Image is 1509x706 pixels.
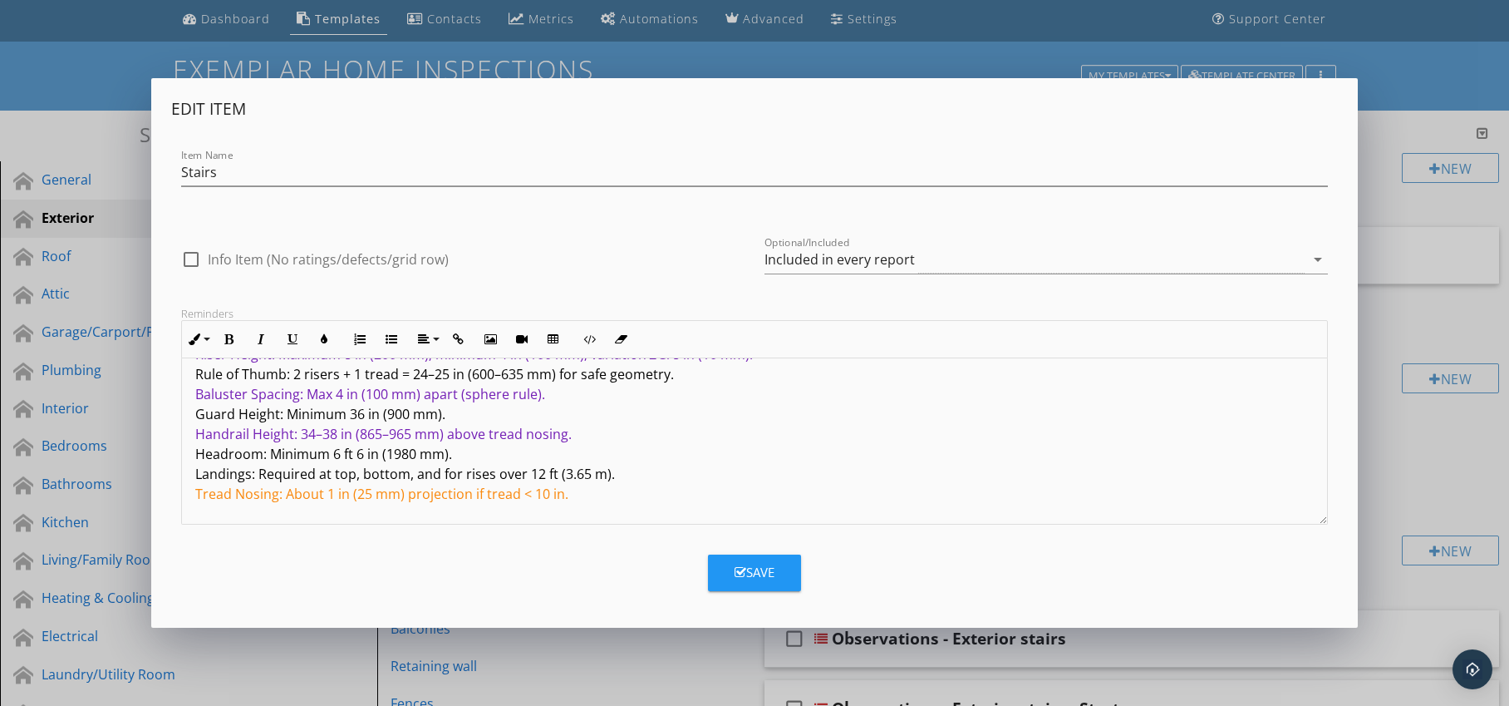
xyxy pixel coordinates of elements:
[208,251,449,268] label: Info Item (No ratings/defects/grid row)
[195,425,572,443] span: Handrail Height: 34–38 in (865–965 mm) above tread nosing.
[195,385,545,403] span: Baluster Spacing: Max 4 in (100 mm) apart (sphere rule).
[538,323,569,355] button: Insert Table
[735,563,774,582] div: Save
[411,323,443,355] button: Align
[573,323,605,355] button: Code View
[443,323,474,355] button: Insert Link (⌘K)
[474,323,506,355] button: Insert Image (⌘P)
[1308,249,1328,269] i: arrow_drop_down
[764,252,915,267] div: Included in every report
[171,98,1339,120] h4: Edit Item
[506,323,538,355] button: Insert Video
[605,323,637,355] button: Clear Formatting
[1452,649,1492,689] div: Open Intercom Messenger
[195,324,1315,504] p: Rule of Thumb: 2 risers + 1 tread = 24–25 in (600–635 mm) for safe geometry. Guard Height: Minimu...
[708,555,801,591] button: Save
[376,323,407,355] button: Unordered List
[195,345,754,363] span: Riser Height: Maximum 8 in (200 mm); minimum 4 in (100 mm); variation ≤ 3/8 in (10 mm).
[181,307,1329,320] div: Reminders
[181,159,1329,186] input: Item Name
[195,485,568,503] span: Tread Nosing: About 1 in (25 mm) projection if tread < 10 in.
